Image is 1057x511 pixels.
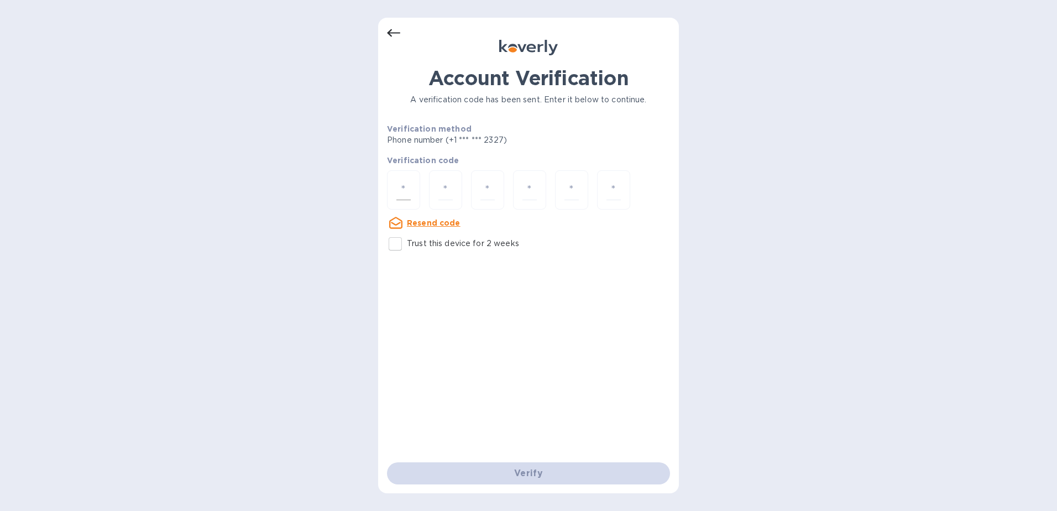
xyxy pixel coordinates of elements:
b: Verification method [387,124,472,133]
h1: Account Verification [387,66,670,90]
u: Resend code [407,218,461,227]
p: Phone number (+1 *** *** 2327) [387,134,592,146]
p: Trust this device for 2 weeks [407,238,519,249]
p: Verification code [387,155,670,166]
p: A verification code has been sent. Enter it below to continue. [387,94,670,106]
